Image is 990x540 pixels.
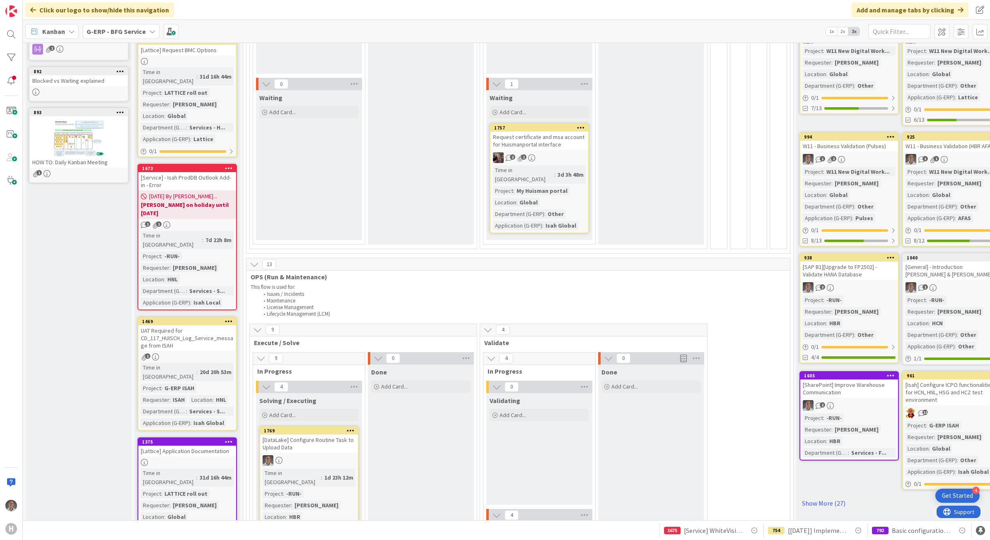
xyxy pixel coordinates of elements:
[799,12,899,114] a: PSProject:W11 New Digital Work...Requester:[PERSON_NAME]Location:GlobalDepartment (G-ERP):Other0/...
[803,214,852,223] div: Application (G-ERP)
[490,123,589,233] a: 1757Request certificate and msa account for Huismanportal interfaceBFTime in [GEOGRAPHIC_DATA]:3d...
[868,24,930,39] input: Quick Filter...
[930,319,945,328] div: HCN
[853,214,875,223] div: Pulses
[141,201,234,217] b: [PERSON_NAME] on holiday until [DATE]
[958,81,978,90] div: Other
[804,373,898,379] div: 1605
[935,307,983,316] div: [PERSON_NAME]
[905,58,934,67] div: Requester
[214,395,228,404] div: HNL
[141,384,161,393] div: Project
[171,263,219,272] div: [PERSON_NAME]
[914,105,922,114] span: 0 / 1
[803,202,854,211] div: Department (G-ERP)
[190,418,191,427] span: :
[831,156,836,161] span: 2
[905,421,926,430] div: Project
[799,132,899,247] a: 994W11 - Business Validation (Pulses)PSProject:W11 New Digital Work...Requester:[PERSON_NAME]Loca...
[141,407,186,416] div: Department (G-ERP)
[171,395,187,404] div: ISAH
[800,141,898,151] div: W11 - Business Validation (Pulses)
[804,134,898,140] div: 994
[494,125,588,131] div: 1757
[141,298,190,307] div: Application (G-ERP)
[803,437,826,446] div: Location
[927,421,961,430] div: G-ERP ISAH
[187,123,227,132] div: Services - H...
[17,1,38,11] span: Support
[927,295,947,305] div: -RUN-
[141,123,186,132] div: Department (G-ERP)
[826,437,827,446] span: :
[493,198,516,207] div: Location
[141,286,186,295] div: Department (G-ERP)
[169,100,171,109] span: :
[934,432,935,442] span: :
[823,167,824,176] span: :
[803,179,831,188] div: Requester
[162,88,210,97] div: LATTICE roll out
[803,154,814,165] img: PS
[260,427,358,453] div: 1769[DataLake] Configure Routine Task to Upload Data
[957,81,958,90] span: :
[824,295,844,305] div: -RUN-
[191,134,215,144] div: Lattice
[811,226,819,235] span: 0 / 1
[42,26,65,36] span: Kanban
[800,400,898,411] div: PS
[516,198,517,207] span: :
[517,198,540,207] div: Global
[138,165,236,190] div: 1673[Service] - Isah ProdDB Outlook Add-in - Error
[926,421,927,430] span: :
[161,384,162,393] span: :
[905,167,926,176] div: Project
[29,108,128,183] a: 893HOW TO: Daily Kanban Meeting
[514,186,570,195] div: My Huisman portal
[186,286,187,295] span: :
[799,371,899,461] a: 1605[SharePoint] Improve Warehouse CommunicationPSProject:-RUN-Requester:[PERSON_NAME]Location:HB...
[800,133,898,151] div: 994W11 - Business Validation (Pulses)
[500,411,526,419] span: Add Card...
[141,134,190,144] div: Application (G-ERP)
[957,202,958,211] span: :
[905,307,934,316] div: Requester
[930,190,952,199] div: Global
[264,428,358,434] div: 1769
[156,221,162,227] span: 1
[191,298,222,307] div: Isah Local
[958,202,978,211] div: Other
[833,425,881,434] div: [PERSON_NAME]
[935,432,983,442] div: [PERSON_NAME]
[929,70,930,79] span: :
[381,383,408,390] span: Add Card...
[493,166,554,184] div: Time in [GEOGRAPHIC_DATA]
[929,190,930,199] span: :
[905,319,929,328] div: Location
[555,170,586,179] div: 3d 3h 48m
[30,109,128,168] div: 893HOW TO: Daily Kanban Meeting
[820,402,825,408] span: 2
[803,190,826,199] div: Location
[493,209,544,218] div: Department (G-ERP)
[826,319,827,328] span: :
[914,226,922,235] span: 0 / 1
[800,254,898,262] div: 938
[800,372,898,398] div: 1605[SharePoint] Improve Warehouse Communication
[811,94,819,102] span: 0 / 1
[493,186,513,195] div: Project
[212,395,214,404] span: :
[827,70,850,79] div: Global
[803,46,823,55] div: Project
[826,70,827,79] span: :
[142,319,236,324] div: 1469
[855,330,876,339] div: Other
[803,330,854,339] div: Department (G-ERP)
[521,154,526,160] span: 1
[811,343,819,351] span: 0 / 1
[141,100,169,109] div: Requester
[914,115,925,124] span: 6/13
[799,253,899,363] a: 938[SAP B1][Upgrade to FP2502] - Validate HANA DatabasePSProject:-RUN-Requester:[PERSON_NAME]Loca...
[804,255,898,261] div: 938
[800,225,898,235] div: 0/1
